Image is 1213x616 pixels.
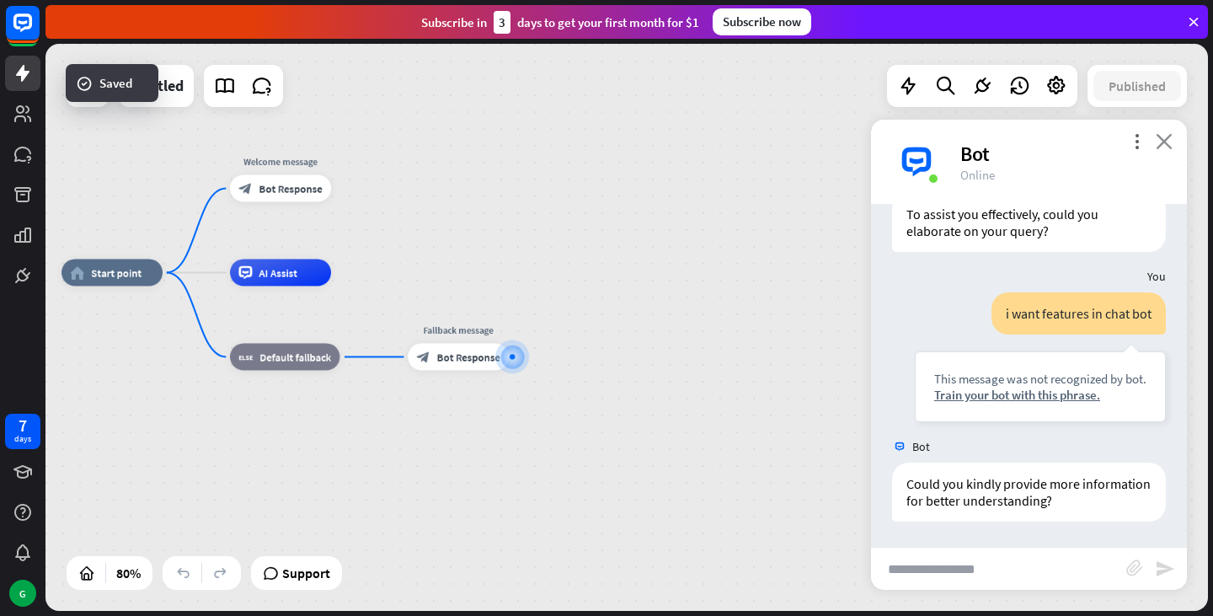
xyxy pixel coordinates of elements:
[934,387,1146,403] div: Train your bot with this phrase.
[437,350,500,363] span: Bot Response
[912,439,930,454] span: Bot
[111,560,146,587] div: 80%
[5,414,40,449] a: 7 days
[934,371,1146,387] div: This message was not recognized by bot.
[70,265,84,279] i: home_2
[1129,133,1145,149] i: more_vert
[417,350,430,363] i: block_bot_response
[960,141,1167,167] div: Bot
[220,154,341,168] div: Welcome message
[99,74,132,92] span: Saved
[76,75,93,92] i: success
[282,560,330,587] span: Support
[9,580,36,607] div: G
[960,167,1167,183] div: Online
[892,463,1166,522] div: Could you kindly provide more information for better understanding?
[259,265,297,279] span: AI Assist
[238,181,252,195] i: block_bot_response
[1147,269,1166,284] span: You
[129,65,184,107] div: Untitled
[1093,71,1181,101] button: Published
[991,292,1166,335] div: i want features in chat bot
[421,11,699,34] div: Subscribe in days to get your first month for $1
[398,323,519,336] div: Fallback message
[494,11,510,34] div: 3
[1156,133,1173,149] i: close
[19,418,27,433] div: 7
[14,433,31,445] div: days
[1126,560,1143,576] i: block_attachment
[91,265,142,279] span: Start point
[13,7,64,57] button: Open LiveChat chat widget
[892,193,1166,252] div: To assist you effectively, could you elaborate on your query?
[1155,559,1175,579] i: send
[259,181,322,195] span: Bot Response
[713,8,811,35] div: Subscribe now
[259,350,331,363] span: Default fallback
[238,350,253,363] i: block_fallback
